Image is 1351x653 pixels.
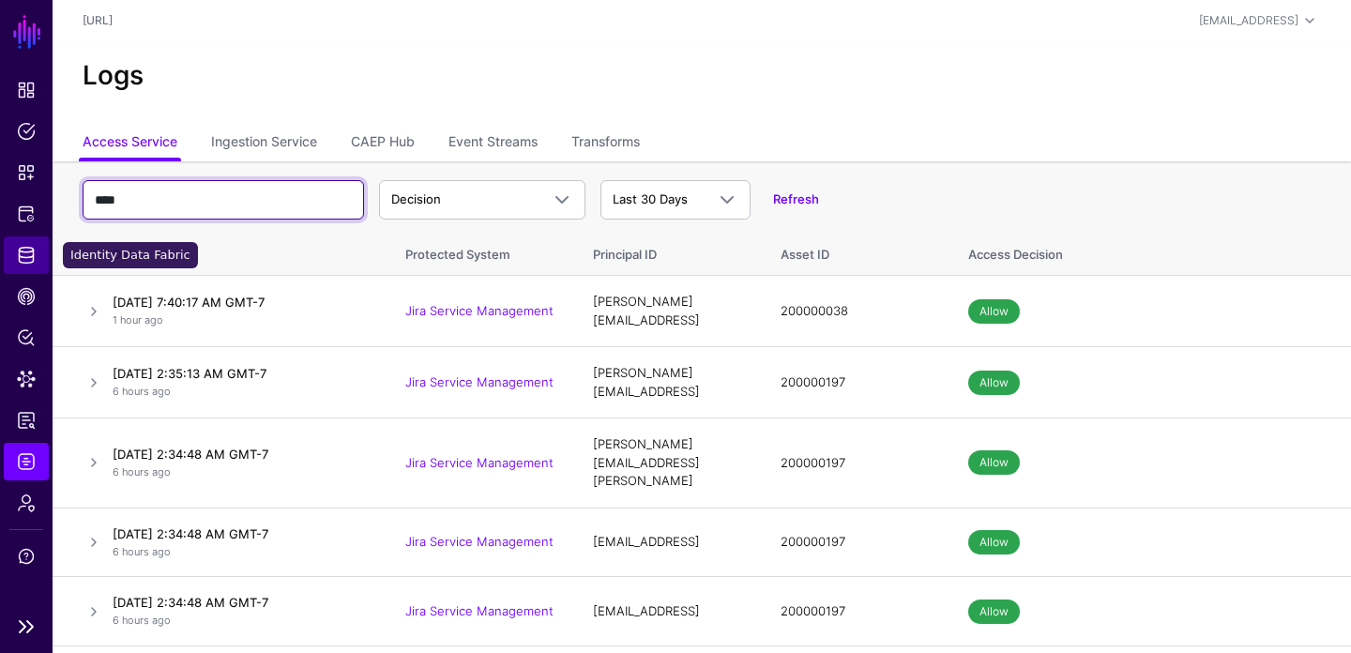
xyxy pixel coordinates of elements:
th: Date [105,227,387,276]
p: 6 hours ago [113,384,368,400]
p: 1 hour ago [113,312,368,328]
h2: Logs [83,60,1321,92]
div: Identity Data Fabric [63,242,198,268]
span: Support [17,547,36,566]
td: 200000197 [762,508,949,577]
span: Snippets [17,163,36,182]
span: Allow [968,299,1020,324]
span: Last 30 Days [613,191,688,206]
a: Logs [4,443,49,480]
h4: [DATE] 2:34:48 AM GMT-7 [113,525,368,542]
span: Allow [968,371,1020,395]
td: 200000197 [762,418,949,509]
span: Admin [17,494,36,512]
a: Protected Systems [4,195,49,233]
a: Dashboard [4,71,49,109]
span: Policy Lens [17,328,36,347]
a: Access Service [83,126,177,161]
a: Identity Data Fabric [4,236,49,274]
a: [URL] [83,13,113,27]
a: Snippets [4,154,49,191]
th: Access Decision [949,227,1351,276]
td: 200000197 [762,347,949,418]
h4: [DATE] 2:35:13 AM GMT-7 [113,365,368,382]
td: [EMAIL_ADDRESS] [574,577,762,646]
th: Asset ID [762,227,949,276]
div: [EMAIL_ADDRESS] [1199,12,1298,29]
td: 200000197 [762,577,949,646]
a: Data Lens [4,360,49,398]
a: Transforms [571,126,640,161]
a: Jira Service Management [405,374,554,389]
a: Event Streams [448,126,538,161]
a: Policy Lens [4,319,49,357]
p: 6 hours ago [113,613,368,629]
h4: [DATE] 2:34:48 AM GMT-7 [113,594,368,611]
td: 200000038 [762,276,949,347]
p: 6 hours ago [113,544,368,560]
td: [PERSON_NAME][EMAIL_ADDRESS] [574,347,762,418]
span: Logs [17,452,36,471]
span: Decision [391,191,441,206]
a: Jira Service Management [405,534,554,549]
th: Protected System [387,227,574,276]
span: Policies [17,122,36,141]
span: Allow [968,600,1020,624]
span: Data Lens [17,370,36,388]
span: Protected Systems [17,205,36,223]
th: Principal ID [574,227,762,276]
a: Ingestion Service [211,126,317,161]
span: Dashboard [17,81,36,99]
a: Jira Service Management [405,303,554,318]
a: Jira Service Management [405,603,554,618]
span: Identity Data Fabric [17,246,36,265]
a: Policies [4,113,49,150]
span: Access Reporting [17,411,36,430]
a: Admin [4,484,49,522]
h4: [DATE] 7:40:17 AM GMT-7 [113,294,368,311]
span: Allow [968,530,1020,554]
a: CAEP Hub [4,278,49,315]
p: 6 hours ago [113,464,368,480]
td: [PERSON_NAME][EMAIL_ADDRESS][PERSON_NAME] [574,418,762,509]
a: CAEP Hub [351,126,415,161]
span: CAEP Hub [17,287,36,306]
a: SGNL [11,11,43,53]
td: [EMAIL_ADDRESS] [574,508,762,577]
h4: [DATE] 2:34:48 AM GMT-7 [113,446,368,463]
td: [PERSON_NAME][EMAIL_ADDRESS] [574,276,762,347]
a: Refresh [773,191,819,206]
a: Jira Service Management [405,455,554,470]
span: Allow [968,450,1020,475]
a: Access Reporting [4,402,49,439]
